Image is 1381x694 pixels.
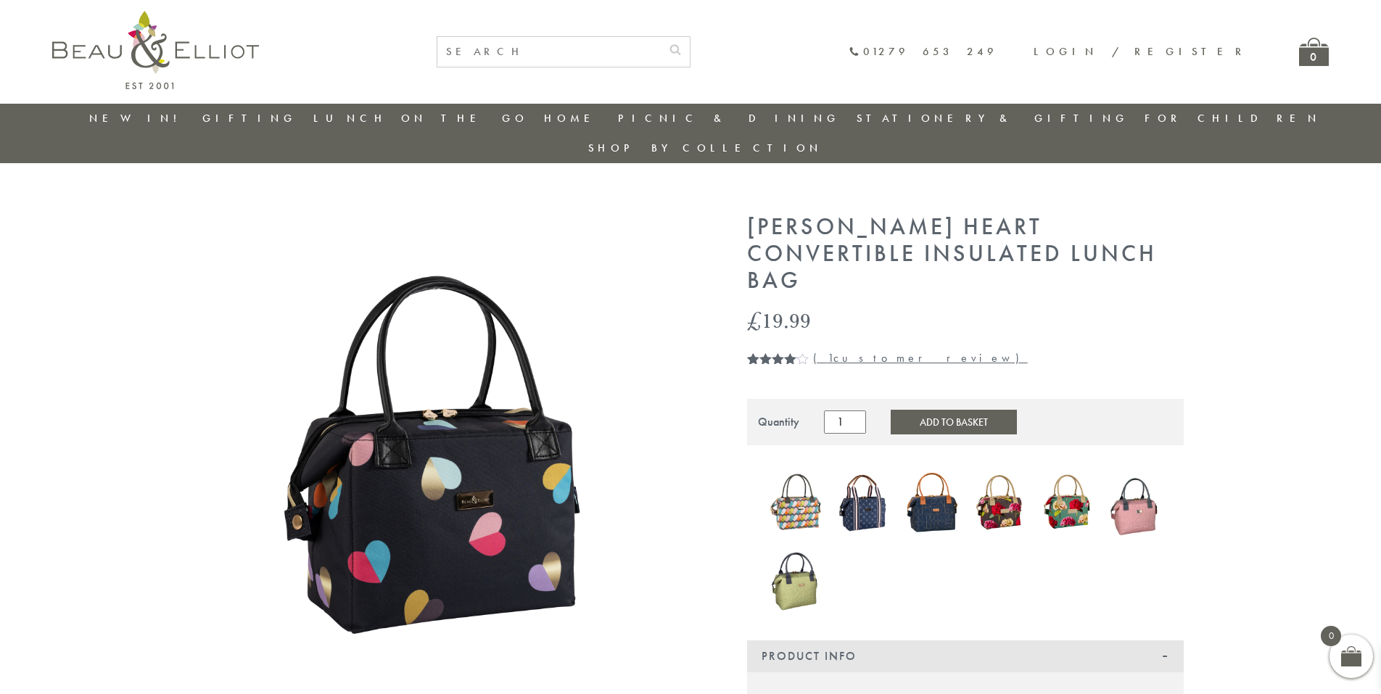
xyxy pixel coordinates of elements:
a: Carnaby eclipse convertible lunch bag [769,468,823,540]
img: Sarah Kelleher convertible lunch bag teal [1041,467,1095,538]
a: Oxford quilted lunch bag mallow [1108,467,1162,542]
div: Product Info [747,640,1184,672]
a: (1customer review) [813,350,1028,365]
img: Navy Broken-hearted Convertible Insulated Lunch Bag [905,467,959,538]
a: Sarah Kelleher Lunch Bag Dark Stone [973,470,1026,538]
bdi: 19.99 [747,305,811,335]
a: Gifting [202,111,297,125]
span: 1 [828,350,833,365]
a: New in! [89,111,186,125]
span: £ [747,305,762,335]
div: Quantity [758,416,799,429]
img: Oxford quilted lunch bag pistachio [769,542,823,616]
img: logo [52,11,259,89]
img: Oxford quilted lunch bag mallow [1108,467,1162,539]
a: Monogram Midnight Convertible Lunch Bag [837,470,891,538]
a: Lunch On The Go [313,111,528,125]
a: Shop by collection [588,141,823,155]
a: Stationery & Gifting [857,111,1129,125]
a: Login / Register [1034,44,1248,59]
input: Product quantity [824,410,866,434]
span: 0 [1321,626,1341,646]
img: Carnaby eclipse convertible lunch bag [769,468,823,537]
img: Sarah Kelleher Lunch Bag Dark Stone [973,470,1026,535]
div: Rated 4.00 out of 5 [747,352,809,364]
button: Add to Basket [891,410,1017,434]
span: 1 [747,352,753,381]
a: Home [544,111,602,125]
a: 01279 653 249 [849,46,997,58]
input: SEARCH [437,37,661,67]
a: Oxford quilted lunch bag pistachio [769,542,823,619]
span: Rated out of 5 based on customer rating [747,352,797,439]
a: Navy Broken-hearted Convertible Insulated Lunch Bag [905,467,959,542]
a: Picnic & Dining [618,111,840,125]
h1: [PERSON_NAME] Heart Convertible Insulated Lunch Bag [747,214,1184,294]
a: 0 [1299,38,1329,66]
img: Monogram Midnight Convertible Lunch Bag [837,470,891,534]
a: Sarah Kelleher convertible lunch bag teal [1041,467,1095,542]
a: For Children [1145,111,1321,125]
